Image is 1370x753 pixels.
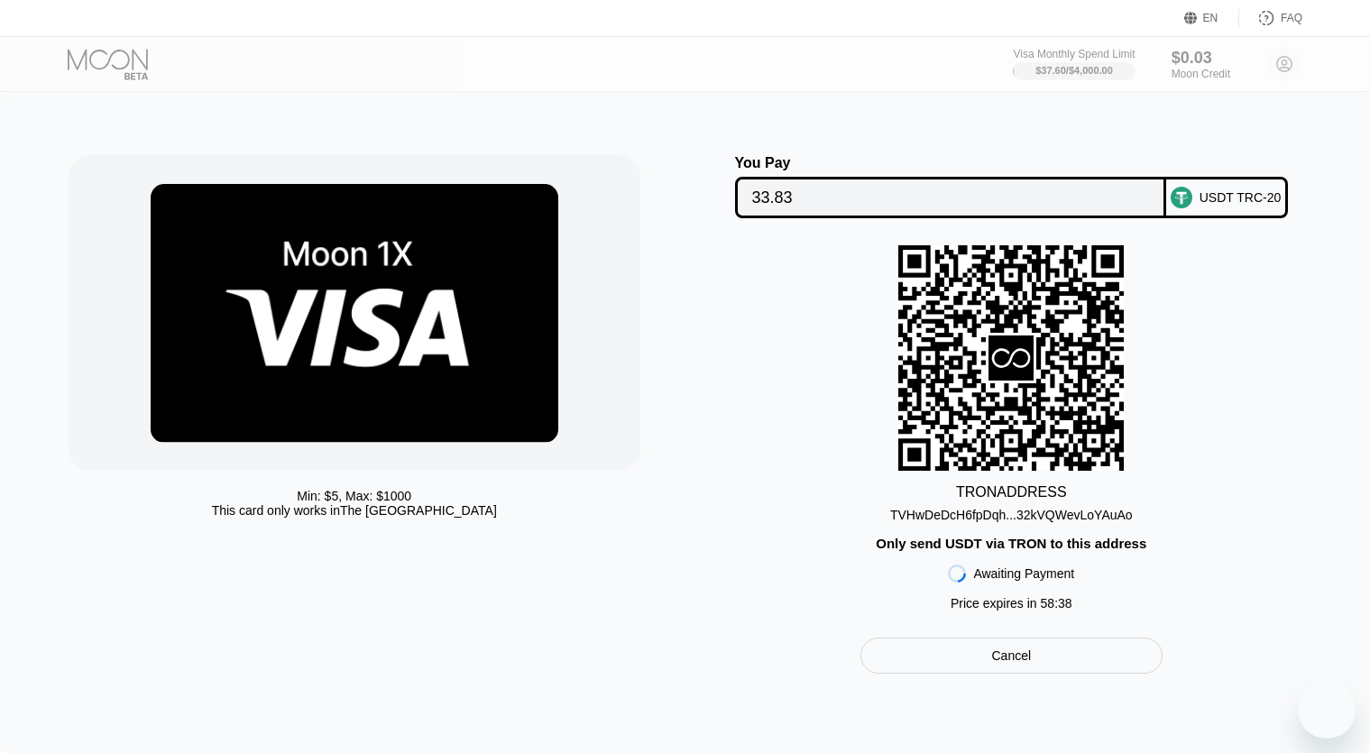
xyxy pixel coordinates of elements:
[212,503,497,518] div: This card only works in The [GEOGRAPHIC_DATA]
[703,155,1320,218] div: You PayUSDT TRC-20
[1184,9,1239,27] div: EN
[1041,596,1072,611] span: 58 : 38
[1200,190,1282,205] div: USDT TRC-20
[1239,9,1302,27] div: FAQ
[1013,48,1135,80] div: Visa Monthly Spend Limit$37.60/$4,000.00
[860,638,1163,674] div: Cancel
[973,566,1074,581] div: Awaiting Payment
[956,484,1067,500] div: TRON ADDRESS
[1013,48,1135,60] div: Visa Monthly Spend Limit
[951,596,1072,611] div: Price expires in
[735,155,1166,171] div: You Pay
[1298,681,1356,739] iframe: Кнопка запуска окна обмена сообщениями
[1035,65,1113,76] div: $37.60 / $4,000.00
[1281,12,1302,24] div: FAQ
[890,508,1133,522] div: TVHwDeDcH6fpDqh...32kVQWevLoYAuAo
[991,647,1031,664] div: Cancel
[876,536,1146,551] div: Only send USDT via TRON to this address
[890,500,1133,522] div: TVHwDeDcH6fpDqh...32kVQWevLoYAuAo
[297,489,411,503] div: Min: $ 5 , Max: $ 1000
[1203,12,1218,24] div: EN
